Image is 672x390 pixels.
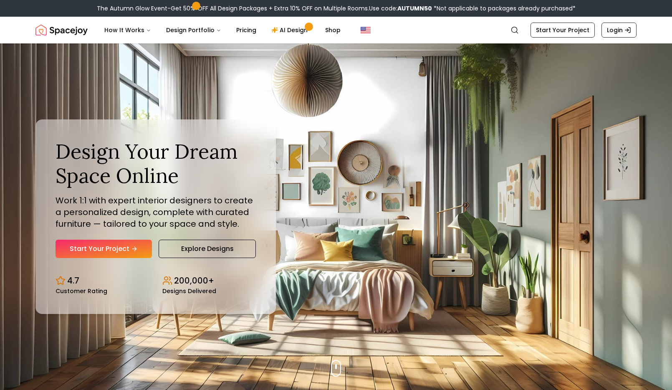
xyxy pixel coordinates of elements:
[601,23,637,38] a: Login
[531,23,595,38] a: Start Your Project
[397,4,432,13] b: AUTUMN50
[35,17,637,43] nav: Global
[174,275,214,286] p: 200,000+
[56,288,107,294] small: Customer Rating
[56,139,256,187] h1: Design Your Dream Space Online
[159,22,228,38] button: Design Portfolio
[98,22,347,38] nav: Main
[159,240,256,258] a: Explore Designs
[67,275,79,286] p: 4.7
[318,22,347,38] a: Shop
[56,240,152,258] a: Start Your Project
[230,22,263,38] a: Pricing
[98,22,158,38] button: How It Works
[35,22,88,38] a: Spacejoy
[35,22,88,38] img: Spacejoy Logo
[265,22,317,38] a: AI Design
[432,4,576,13] span: *Not applicable to packages already purchased*
[56,268,256,294] div: Design stats
[369,4,432,13] span: Use code:
[162,288,216,294] small: Designs Delivered
[361,25,371,35] img: United States
[97,4,576,13] div: The Autumn Glow Event-Get 50% OFF All Design Packages + Extra 10% OFF on Multiple Rooms.
[56,195,256,230] p: Work 1:1 with expert interior designers to create a personalized design, complete with curated fu...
